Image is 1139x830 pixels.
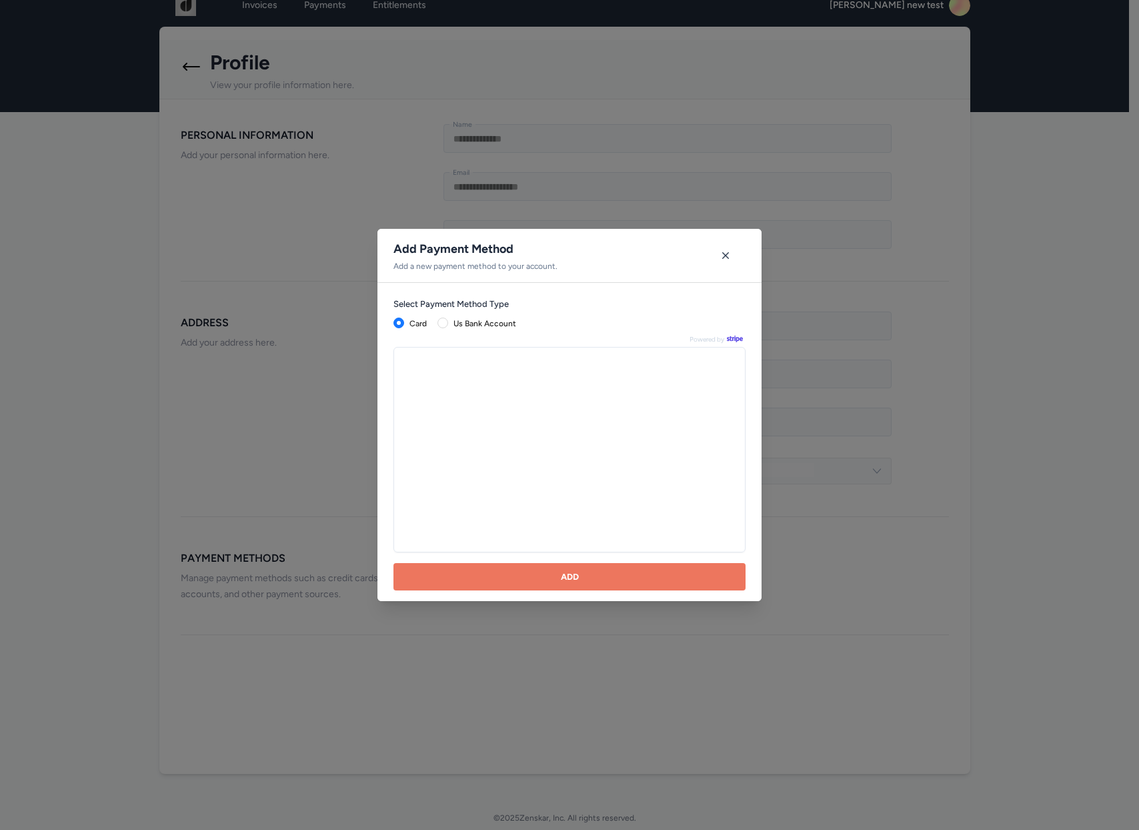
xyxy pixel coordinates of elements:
[393,563,746,590] button: Add
[393,261,557,272] p: Add a new payment method to your account.
[393,294,509,315] h1: Select Payment Method Type
[453,318,516,329] div: us bank account
[393,331,746,347] div: Powered by
[393,240,557,258] h1: Add Payment Method
[409,318,427,329] div: card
